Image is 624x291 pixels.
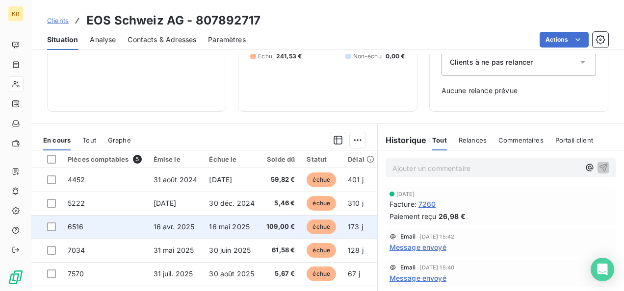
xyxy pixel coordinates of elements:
span: [DATE] [396,191,415,197]
h3: EOS Schweiz AG - 807892717 [86,12,260,29]
span: 4452 [68,175,85,184]
span: 5222 [68,199,85,207]
span: Non-échu [353,52,382,61]
span: Email [400,234,416,240]
span: Message envoyé [390,273,446,283]
span: 241,53 € [276,52,302,61]
span: Facture : [390,199,416,209]
span: [DATE] [209,175,232,184]
span: Commentaires [498,136,544,144]
span: 109,00 € [266,222,295,232]
span: 7260 [418,199,436,209]
span: 30 juin 2025 [209,246,251,254]
span: 31 mai 2025 [154,246,194,254]
span: 7570 [68,269,84,278]
span: 16 mai 2025 [209,222,250,231]
span: 128 j [348,246,364,254]
span: 30 déc. 2024 [209,199,255,207]
span: Paiement reçu [390,211,437,221]
span: [DATE] 15:40 [419,265,454,270]
div: Statut [307,155,336,163]
span: Clients [47,17,69,24]
span: Tout [82,136,96,144]
span: Email [400,265,416,270]
div: Échue le [209,155,255,163]
span: Portail client [555,136,593,144]
span: Clients à ne pas relancer [450,57,533,67]
span: Relances [459,136,487,144]
span: 310 j [348,199,364,207]
span: échue [307,219,336,234]
div: KR [8,6,24,22]
span: Aucune relance prévue [442,86,596,96]
span: 67 j [348,269,360,278]
span: 0,00 € [386,52,405,61]
span: 26,98 € [439,211,466,221]
span: [DATE] 15:42 [419,234,454,240]
span: Situation [47,35,78,45]
span: échue [307,196,336,211]
span: 6516 [68,222,84,231]
span: 401 j [348,175,364,184]
span: Paramètres [208,35,246,45]
span: 59,82 € [266,175,295,185]
div: Délai [348,155,374,163]
span: Message envoyé [390,242,446,252]
span: échue [307,267,336,281]
span: 16 avr. 2025 [154,222,195,231]
h6: Historique [378,134,427,146]
div: Émise le [154,155,198,163]
span: [DATE] [154,199,177,207]
span: 30 août 2025 [209,269,254,278]
img: Logo LeanPay [8,269,24,285]
div: Open Intercom Messenger [591,258,614,281]
span: 5 [133,155,142,164]
span: 31 juil. 2025 [154,269,193,278]
div: Pièces comptables [68,155,142,164]
span: Échu [258,52,272,61]
span: échue [307,243,336,258]
span: Graphe [108,136,131,144]
button: Actions [540,32,589,48]
span: Tout [432,136,447,144]
a: Clients [47,16,69,25]
div: Solde dû [266,155,295,163]
span: Analyse [90,35,116,45]
span: échue [307,172,336,187]
span: 5,46 € [266,198,295,208]
span: Contacts & Adresses [128,35,196,45]
span: En cours [43,136,71,144]
span: 5,67 € [266,269,295,279]
span: 173 j [348,222,363,231]
span: 61,58 € [266,245,295,255]
span: 7034 [68,246,85,254]
span: 31 août 2024 [154,175,198,184]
